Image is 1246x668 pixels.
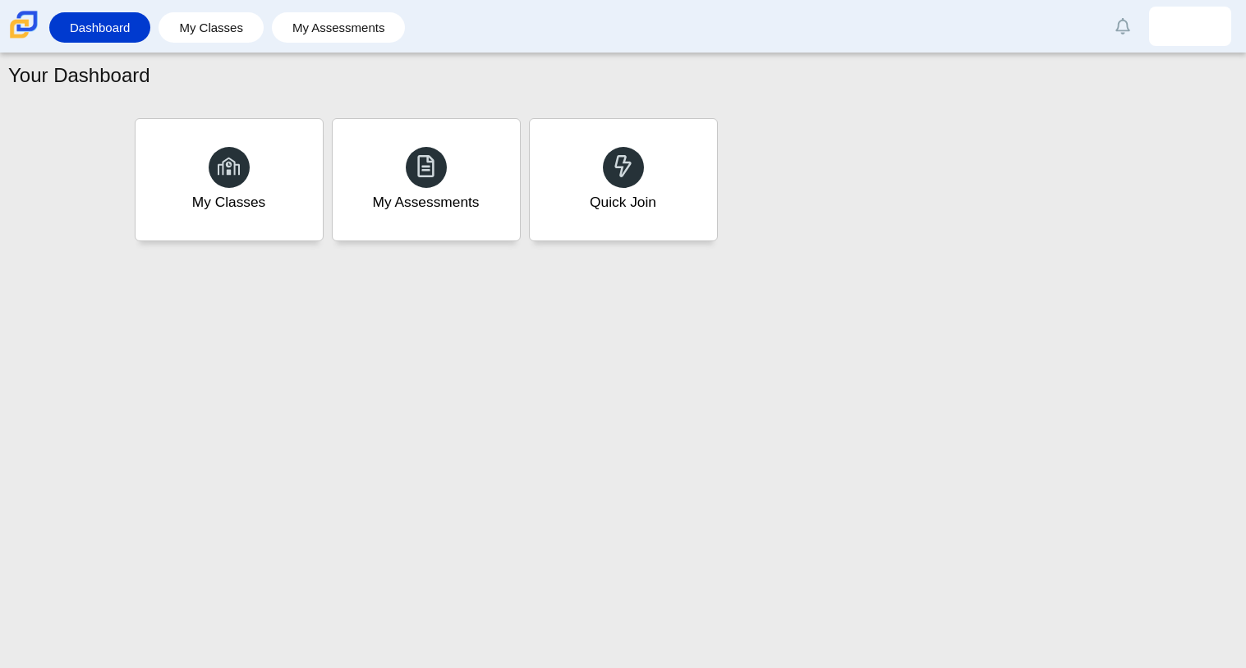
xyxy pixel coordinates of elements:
[1177,13,1203,39] img: cruz.morenozepahua.T4A1J9
[57,12,142,43] a: Dashboard
[280,12,398,43] a: My Assessments
[529,118,718,241] a: Quick Join
[167,12,255,43] a: My Classes
[590,192,656,213] div: Quick Join
[332,118,521,241] a: My Assessments
[1149,7,1231,46] a: cruz.morenozepahua.T4A1J9
[7,30,41,44] a: Carmen School of Science & Technology
[1105,8,1141,44] a: Alerts
[373,192,480,213] div: My Assessments
[7,7,41,42] img: Carmen School of Science & Technology
[192,192,266,213] div: My Classes
[135,118,324,241] a: My Classes
[8,62,150,89] h1: Your Dashboard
